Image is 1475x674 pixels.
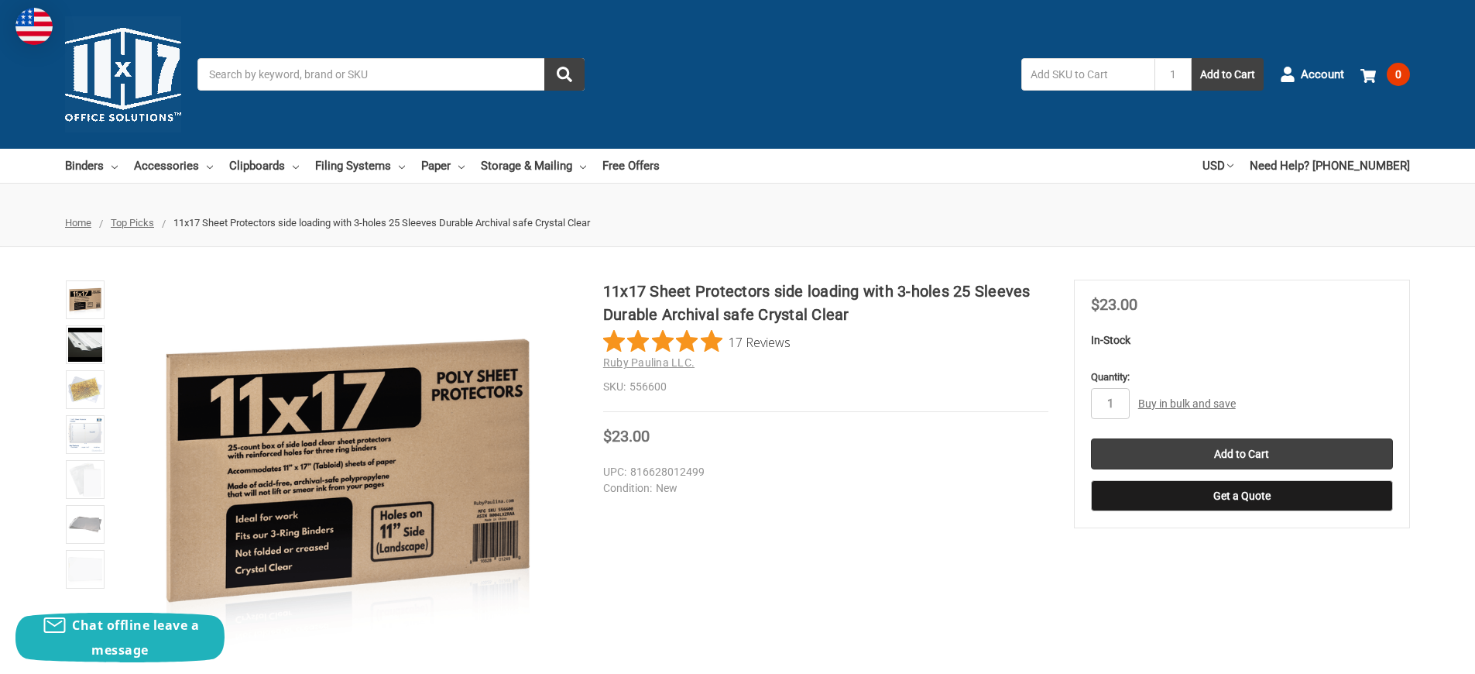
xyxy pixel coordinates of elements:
[603,480,1041,497] dd: New
[62,287,109,318] button: Previous
[729,330,791,353] span: 17 Reviews
[1192,58,1264,91] button: Add to Cart
[1021,58,1154,91] input: Add SKU to Cart
[603,480,652,497] dt: Condition:
[603,464,626,480] dt: UPC:
[65,149,118,183] a: Binders
[481,149,586,183] a: Storage & Mailing
[603,356,695,369] a: Ruby Paulina LLC.
[68,328,102,362] img: 11x17 Sheet Protectors side loading with 3-holes 25 Sleeves Durable Archival safe Crystal Clear
[1360,54,1410,95] a: 0
[603,464,1041,480] dd: 816628012499
[15,8,53,45] img: duty and tax information for United States
[68,507,102,542] img: 11x17 Sheet Protectors side loading with 3-holes 25 Sleeves Durable Archival safe Crystal Clear
[603,379,1048,395] dd: 556600
[1091,438,1393,469] input: Add to Cart
[134,149,213,183] a: Accessories
[1301,66,1344,84] span: Account
[603,427,650,445] span: $23.00
[1280,54,1344,95] a: Account
[65,217,91,229] a: Home
[1091,370,1393,385] label: Quantity:
[229,149,299,183] a: Clipboards
[65,16,181,132] img: 11x17.com
[603,379,626,395] dt: SKU:
[68,283,102,317] img: 11x17 Sheet Protectors side loading with 3-holes 25 Sleeves Durable Archival safe Crystal Clear
[1091,295,1137,314] span: $23.00
[421,149,465,183] a: Paper
[602,149,660,183] a: Free Offers
[1387,63,1410,86] span: 0
[1091,332,1393,349] p: In-Stock
[197,58,585,91] input: Search by keyword, brand or SKU
[1250,149,1410,183] a: Need Help? [PHONE_NUMBER]
[68,418,102,452] img: 11x17 Sheet Protectors side loading with 3-holes 25 Sleeves Durable Archival safe Crystal Clear
[72,617,199,659] span: Chat offline leave a message
[315,149,405,183] a: Filing Systems
[603,280,1048,326] h1: 11x17 Sheet Protectors side loading with 3-holes 25 Sleeves Durable Archival safe Crystal Clear
[68,373,102,407] img: 11x17 Sheet Protector Poly with holes on 11" side 556600
[1138,397,1236,410] a: Buy in bulk and save
[15,613,225,662] button: Chat offline leave a message
[111,217,154,229] a: Top Picks
[603,330,791,353] button: Rated 4.8 out of 5 stars from 17 reviews. Jump to reviews.
[68,552,102,586] img: 11x17 Sheet Protectors side loading with 3-holes 25 Sleeves Durable Archival safe Crystal Clear
[1091,480,1393,511] button: Get a Quote
[154,280,541,667] img: 11x17 Sheet Protectors side loading with 3-holes 25 Sleeves Durable Archival safe Crystal Clear
[1202,149,1233,183] a: USD
[173,217,590,229] span: 11x17 Sheet Protectors side loading with 3-holes 25 Sleeves Durable Archival safe Crystal Clear
[68,463,102,497] img: 11x17 Sheet Protectors side loading with 3-holes 25 Sleeves Durable Archival safe Crystal Clear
